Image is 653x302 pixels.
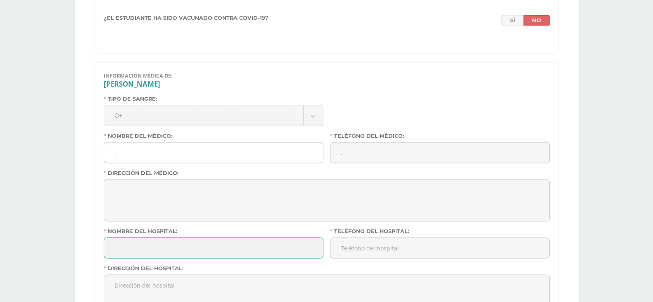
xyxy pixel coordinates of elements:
[104,15,268,22] label: ¿EL ESTUDIANTE HA SIDO VACUNADO CONTRA COVID-19?
[104,105,323,125] a: O+
[104,238,323,258] input: Nombre del hospital
[501,15,523,26] a: Sí
[330,132,550,139] label: Teléfono del médico:
[104,95,323,101] label: Tipo de sangre:
[114,105,293,125] span: O+
[330,238,549,258] input: Teléfono del hospital
[104,265,550,271] label: Dirección del hospital:
[330,228,550,234] label: Teléfono del hospital:
[104,79,550,88] h3: [PERSON_NAME]
[104,71,173,79] span: Información médica de:
[501,15,550,26] div: has_been_vaccinated
[330,142,549,163] input: Teléfono del médico
[523,15,550,26] a: No
[104,132,323,139] label: Nombre del médico:
[104,228,323,234] label: Nombre del hospital:
[104,170,550,176] label: Dirección del médico:
[104,142,323,163] input: Nombre del médico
